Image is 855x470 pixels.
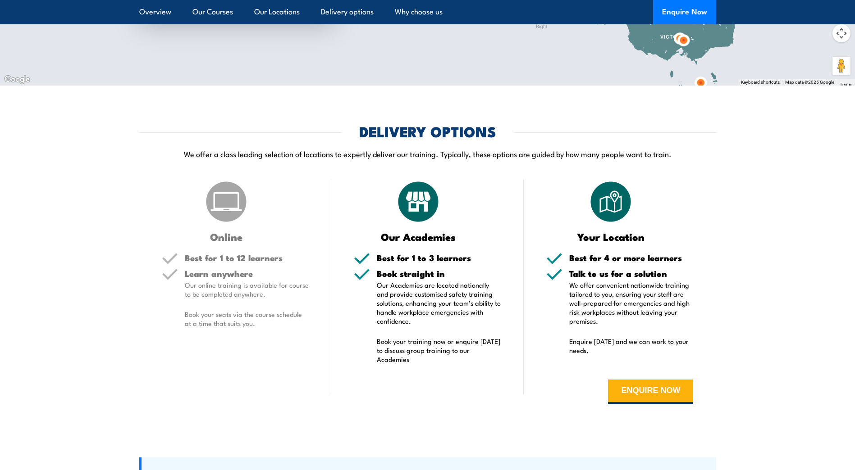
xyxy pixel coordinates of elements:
h5: Best for 1 to 12 learners [185,253,309,262]
h2: DELIVERY OPTIONS [359,125,496,137]
span: Map data ©2025 Google [785,80,834,85]
p: Our online training is available for course to be completed anywhere. [185,280,309,298]
p: Book your training now or enquire [DATE] to discuss group training to our Academies [377,337,501,364]
p: Our Academies are located nationally and provide customised safety training solutions, enhancing ... [377,280,501,325]
button: ENQUIRE NOW [608,380,693,404]
h3: Your Location [546,231,676,242]
h5: Learn anywhere [185,269,309,278]
img: Google [2,74,32,86]
h5: Talk to us for a solution [569,269,694,278]
button: Map camera controls [832,24,850,42]
h5: Best for 4 or more learners [569,253,694,262]
p: Book your seats via the course schedule at a time that suits you. [185,310,309,328]
h3: Online [162,231,291,242]
p: Enquire [DATE] and we can work to your needs. [569,337,694,355]
button: Keyboard shortcuts [741,79,780,86]
h5: Book straight in [377,269,501,278]
p: We offer convenient nationwide training tailored to you, ensuring your staff are well-prepared fo... [569,280,694,325]
button: Drag Pegman onto the map to open Street View [832,57,850,75]
p: We offer a class leading selection of locations to expertly deliver our training. Typically, thes... [139,149,716,159]
a: Click to see this area on Google Maps [2,74,32,86]
h5: Best for 1 to 3 learners [377,253,501,262]
a: Terms (opens in new tab) [840,82,852,87]
h3: Our Academies [354,231,483,242]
